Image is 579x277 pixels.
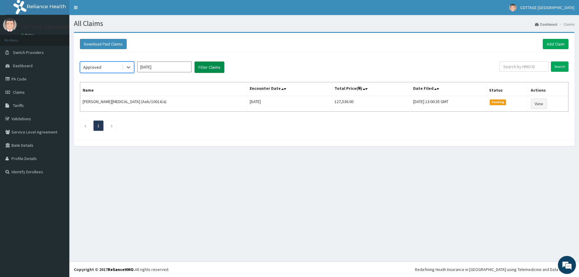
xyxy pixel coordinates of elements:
p: COTTAGE [GEOGRAPHIC_DATA] [21,24,94,30]
img: User Image [509,4,517,11]
span: Switch Providers [13,50,44,55]
button: Download Paid Claims [80,39,127,49]
a: Next page [110,123,113,128]
div: Minimize live chat window [99,3,113,17]
h1: All Claims [74,20,574,27]
span: Tariffs [13,103,24,108]
span: COTTAGE [GEOGRAPHIC_DATA] [520,5,574,10]
th: Name [80,82,247,96]
th: Status [486,82,528,96]
a: View [531,99,547,109]
td: [PERSON_NAME][MEDICAL_DATA] (Aeb/10014/a) [80,96,247,112]
span: Claims [13,90,25,95]
strong: Copyright © 2017 . [74,267,135,272]
div: Approved [83,64,101,70]
span: Dashboard [13,63,33,68]
th: Encounter Date [247,82,332,96]
span: Pending [490,99,506,105]
input: Select Month and Year [137,61,191,72]
span: We're online! [35,76,83,137]
button: Filter Claims [195,61,224,73]
footer: All rights reserved. [69,262,579,277]
input: Search [551,61,568,72]
textarea: Type your message and hit 'Enter' [3,165,115,186]
img: d_794563401_company_1708531726252_794563401 [11,30,24,45]
a: Dashboard [535,22,557,27]
a: Page 1 is your current page [97,123,100,128]
td: 127,536.00 [332,96,411,112]
a: Online [21,33,36,37]
input: Search by HMO ID [499,61,549,72]
img: User Image [3,18,17,32]
td: [DATE] 13:00:35 GMT [411,96,487,112]
th: Actions [528,82,568,96]
td: [DATE] [247,96,332,112]
a: Previous page [84,123,87,128]
th: Total Price(₦) [332,82,411,96]
a: RelianceHMO [108,267,134,272]
a: Add Claim [543,39,568,49]
div: Redefining Heath Insurance in [GEOGRAPHIC_DATA] using Telemedicine and Data Science! [415,266,574,272]
div: Chat with us now [31,34,101,42]
li: Claims [558,22,574,27]
th: Date Filed [411,82,487,96]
